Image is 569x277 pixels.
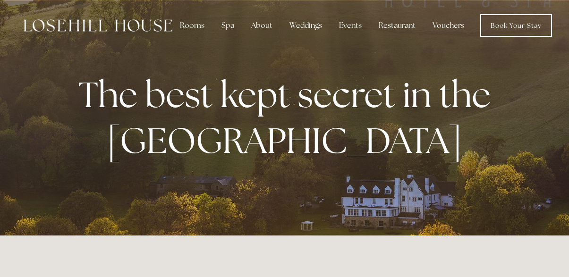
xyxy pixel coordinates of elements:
[78,71,498,164] strong: The best kept secret in the [GEOGRAPHIC_DATA]
[425,16,472,35] a: Vouchers
[24,19,172,32] img: Losehill House
[480,14,552,37] a: Book Your Stay
[331,16,369,35] div: Events
[282,16,330,35] div: Weddings
[214,16,242,35] div: Spa
[172,16,212,35] div: Rooms
[371,16,423,35] div: Restaurant
[244,16,280,35] div: About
